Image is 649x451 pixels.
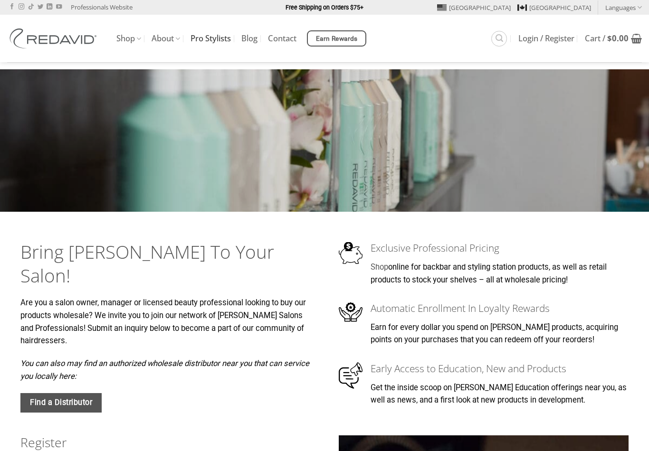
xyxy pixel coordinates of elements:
a: [GEOGRAPHIC_DATA] [437,0,511,15]
a: Follow on Facebook [9,4,15,10]
img: REDAVID Salon Products | United States [7,28,102,48]
span: Earn Rewards [316,34,358,44]
p: online for backbar and styling station products, as well as retail products to stock your shelves... [371,261,629,286]
a: Find a Distributor [20,393,102,413]
span: Cart / [585,35,629,42]
a: Contact [268,30,296,47]
a: Earn Rewards [307,30,366,47]
a: Search [491,31,507,47]
a: Shop [116,29,141,48]
span: Login / Register [518,35,574,42]
h2: Bring [PERSON_NAME] To Your Salon! [20,240,310,288]
a: Follow on LinkedIn [47,4,52,10]
a: Languages [605,0,642,14]
p: Earn for every dollar you spend on [PERSON_NAME] products, acquiring points on your purchases tha... [371,321,629,347]
p: Get the inside scoop on [PERSON_NAME] Education offerings near you, as well as news, and a first ... [371,382,629,407]
a: View cart [585,28,642,49]
a: Follow on TikTok [28,4,34,10]
a: About [152,29,180,48]
a: Login / Register [518,30,574,47]
bdi: 0.00 [607,33,629,44]
strong: Free Shipping on Orders $75+ [286,4,363,11]
em: You can also may find an authorized wholesale distributor near you that can service you locally h... [20,359,309,381]
a: Blog [241,30,258,47]
a: Follow on YouTube [56,4,62,10]
a: Shop [371,263,388,272]
a: Follow on Instagram [19,4,24,10]
h3: Early Access to Education, New and Products [371,361,629,376]
a: Follow on Twitter [38,4,43,10]
a: [GEOGRAPHIC_DATA] [517,0,591,15]
a: Pro Stylists [191,30,231,47]
p: Are you a salon owner, manager or licensed beauty professional looking to buy our products wholes... [20,297,310,348]
h3: Automatic Enrollment In Loyalty Rewards [371,301,629,316]
h2: Register [20,434,310,451]
span: $ [607,33,612,44]
span: Find a Distributor [30,396,92,409]
h3: Exclusive Professional Pricing [371,240,629,256]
